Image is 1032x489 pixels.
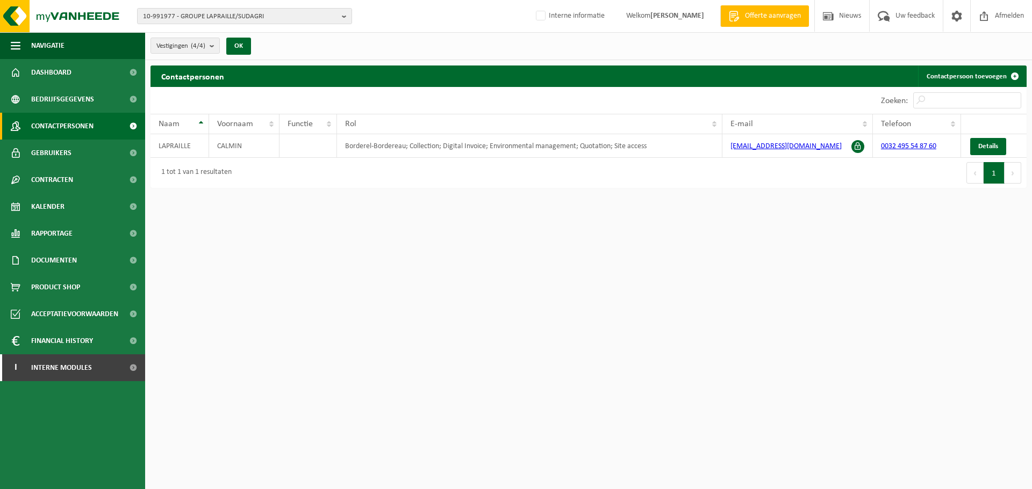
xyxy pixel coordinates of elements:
span: Functie [288,120,313,128]
span: Rapportage [31,220,73,247]
span: Contracten [31,166,73,193]
div: 1 tot 1 van 1 resultaten [156,163,232,183]
td: Borderel-Bordereau; Collection; Digital Invoice; Environmental management; Quotation; Site access [337,134,723,158]
span: Interne modules [31,354,92,381]
span: Contactpersonen [31,113,94,140]
button: 10-991977 - GROUPE LAPRAILLE/SUDAGRI [137,8,352,24]
span: Bedrijfsgegevens [31,86,94,113]
span: Gebruikers [31,140,71,166]
label: Zoeken: [881,97,908,105]
span: Navigatie [31,32,64,59]
a: Details [970,138,1006,155]
h2: Contactpersonen [150,65,235,86]
button: Vestigingen(4/4) [150,38,220,54]
count: (4/4) [191,42,205,49]
button: Previous [966,162,984,184]
label: Interne informatie [534,8,605,24]
span: Dashboard [31,59,71,86]
a: Offerte aanvragen [720,5,809,27]
button: OK [226,38,251,55]
span: E-mail [730,120,753,128]
span: Vestigingen [156,38,205,54]
span: I [11,354,20,381]
span: Financial History [31,327,93,354]
span: Documenten [31,247,77,274]
span: Offerte aanvragen [742,11,804,21]
span: Naam [159,120,180,128]
a: 0032 495 54 87 60 [881,142,936,150]
button: Next [1005,162,1021,184]
a: [EMAIL_ADDRESS][DOMAIN_NAME] [730,142,842,150]
span: Voornaam [217,120,253,128]
span: Acceptatievoorwaarden [31,301,118,327]
span: Product Shop [31,274,80,301]
span: Details [978,143,998,150]
button: 1 [984,162,1005,184]
span: Telefoon [881,120,911,128]
span: Rol [345,120,356,128]
strong: [PERSON_NAME] [650,12,704,20]
span: 10-991977 - GROUPE LAPRAILLE/SUDAGRI [143,9,338,25]
td: LAPRAILLE [150,134,209,158]
td: CALMIN [209,134,279,158]
span: Kalender [31,193,64,220]
a: Contactpersoon toevoegen [918,65,1026,87]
